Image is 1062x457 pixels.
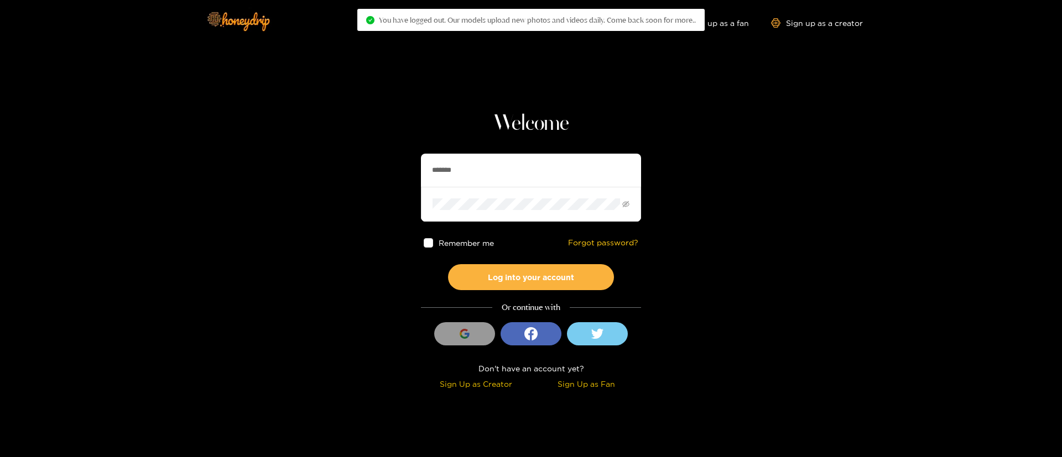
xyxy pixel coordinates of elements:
a: Forgot password? [568,238,638,248]
a: Sign up as a fan [673,18,749,28]
span: eye-invisible [622,201,629,208]
div: Don't have an account yet? [421,362,641,375]
div: Sign Up as Fan [534,377,638,390]
a: Sign up as a creator [771,18,863,28]
span: Remember me [439,239,494,247]
span: You have logged out. Our models upload new photos and videos daily. Come back soon for more.. [379,15,696,24]
span: check-circle [366,16,374,24]
button: Log into your account [448,264,614,290]
div: Or continue with [421,301,641,314]
div: Sign Up as Creator [424,377,528,390]
h1: Welcome [421,111,641,137]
